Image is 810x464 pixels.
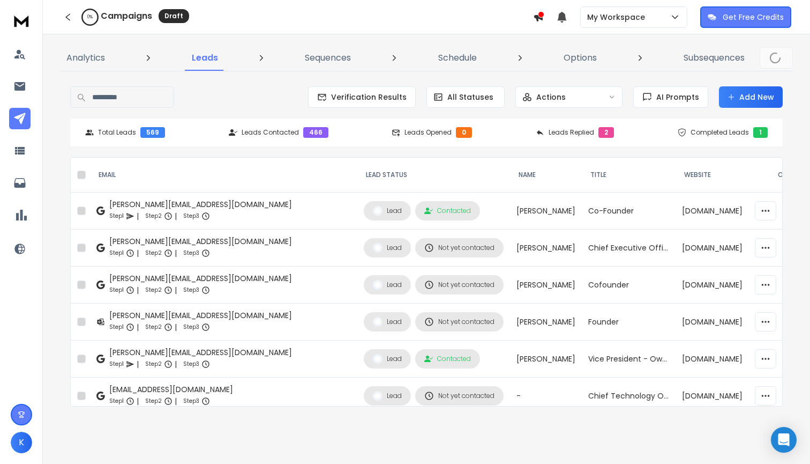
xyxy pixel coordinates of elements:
p: Step 1 [109,285,124,296]
img: logo [11,11,32,31]
p: | [137,359,139,370]
p: | [175,396,177,407]
p: Step 1 [109,396,124,407]
span: Verification Results [327,92,407,102]
td: Co-Founder [582,193,676,230]
div: [PERSON_NAME][EMAIL_ADDRESS][DOMAIN_NAME] [109,273,292,284]
button: K [11,432,32,453]
div: [EMAIL_ADDRESS][DOMAIN_NAME] [109,384,233,395]
td: [PERSON_NAME] [510,267,582,304]
a: Sequences [298,45,357,71]
td: [DOMAIN_NAME] [676,193,769,230]
div: Contacted [424,207,471,215]
p: Analytics [66,51,105,64]
div: [PERSON_NAME][EMAIL_ADDRESS][DOMAIN_NAME] [109,347,292,358]
div: [PERSON_NAME][EMAIL_ADDRESS][DOMAIN_NAME] [109,236,292,247]
p: Step 2 [145,322,162,333]
span: AI Prompts [652,92,699,102]
div: 1 [753,127,768,138]
p: Schedule [438,51,477,64]
p: | [175,285,177,296]
button: Add New [719,86,783,108]
p: Step 3 [183,211,199,222]
p: Leads Replied [549,128,594,137]
a: Schedule [432,45,483,71]
p: All Statuses [447,92,493,102]
td: Cofounder [582,267,676,304]
div: Lead [373,317,402,327]
p: | [137,248,139,259]
div: [PERSON_NAME][EMAIL_ADDRESS][DOMAIN_NAME] [109,310,292,321]
td: [DOMAIN_NAME] [676,378,769,415]
div: Not yet contacted [424,280,494,290]
td: Chief Technology Officer and Co-Founder [582,378,676,415]
p: | [137,211,139,222]
p: Subsequences [684,51,745,64]
div: Lead [373,391,402,401]
p: Step 3 [183,248,199,259]
p: Total Leads [98,128,136,137]
p: Step 1 [109,359,124,370]
a: Subsequences [677,45,751,71]
td: [PERSON_NAME] [510,304,582,341]
div: 2 [598,127,614,138]
td: [PERSON_NAME] [510,341,582,378]
p: My Workspace [587,12,649,23]
button: AI Prompts [633,86,708,108]
div: 466 [303,127,328,138]
p: | [137,396,139,407]
div: 0 [456,127,472,138]
div: Lead [373,280,402,290]
td: [DOMAIN_NAME] [676,267,769,304]
div: Open Intercom Messenger [771,427,797,453]
p: | [175,359,177,370]
a: Analytics [60,45,111,71]
div: Lead [373,243,402,253]
p: Step 3 [183,396,199,407]
p: | [175,322,177,333]
td: Chief Executive Officer [582,230,676,267]
th: title [582,158,676,193]
p: Step 3 [183,285,199,296]
p: Leads Opened [404,128,452,137]
p: 0 % [87,14,93,20]
td: [PERSON_NAME] [510,230,582,267]
div: Lead [373,354,402,364]
p: Get Free Credits [723,12,784,23]
p: | [175,211,177,222]
div: Contacted [424,355,471,363]
p: Actions [536,92,566,102]
p: Step 1 [109,322,124,333]
div: 569 [140,127,165,138]
p: Step 1 [109,248,124,259]
td: [DOMAIN_NAME] [676,230,769,267]
p: Leads Contacted [242,128,299,137]
td: Founder [582,304,676,341]
div: Lead [373,206,402,216]
div: Draft [159,9,189,23]
p: Options [564,51,597,64]
td: [DOMAIN_NAME] [676,304,769,341]
button: Get Free Credits [700,6,791,28]
p: Step 2 [145,285,162,296]
p: Step 2 [145,248,162,259]
a: Options [557,45,603,71]
th: EMAIL [90,158,357,193]
td: [DOMAIN_NAME] [676,341,769,378]
div: Not yet contacted [424,243,494,253]
p: | [137,322,139,333]
td: [PERSON_NAME] [510,193,582,230]
div: Not yet contacted [424,391,494,401]
button: Verification Results [308,86,416,108]
p: Step 2 [145,396,162,407]
th: website [676,158,769,193]
td: - [510,378,582,415]
p: Step 2 [145,211,162,222]
p: | [175,248,177,259]
h1: Campaigns [101,10,152,23]
p: Step 2 [145,359,162,370]
p: Completed Leads [691,128,749,137]
th: LEAD STATUS [357,158,510,193]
